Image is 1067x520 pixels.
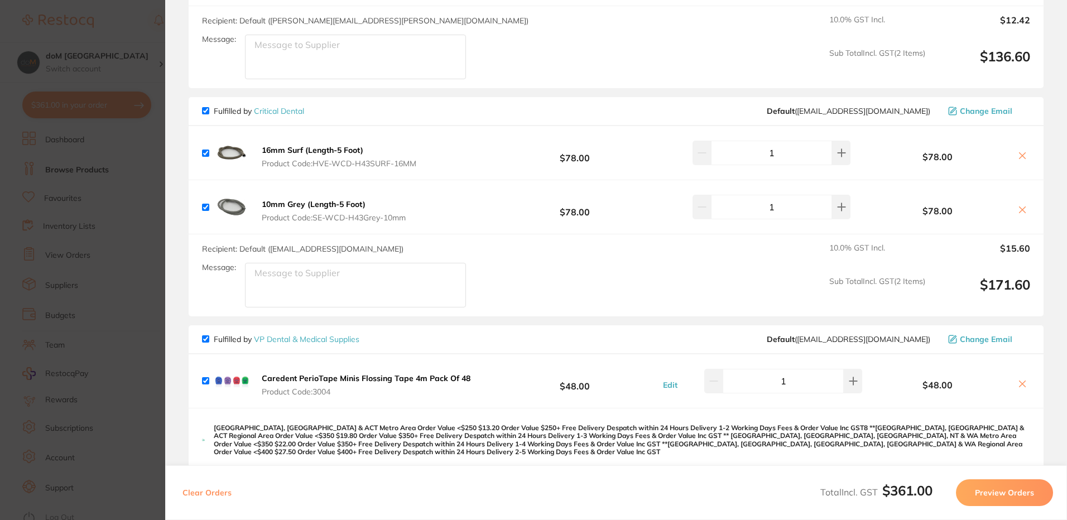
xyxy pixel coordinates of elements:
[202,16,528,26] span: Recipient: Default ( [PERSON_NAME][EMAIL_ADDRESS][PERSON_NAME][DOMAIN_NAME] )
[258,373,474,397] button: Caredent PerioTape Minis Flossing Tape 4m Pack Of 48 Product Code:3004
[202,263,236,272] label: Message:
[492,143,657,163] b: $78.00
[49,196,198,206] p: Message from Restocq, sent 2w ago
[934,15,1030,40] output: $12.42
[49,177,198,243] div: Simply reply to this message and we’ll be in touch to guide you through these next steps. We are ...
[882,482,933,499] b: $361.00
[262,159,416,168] span: Product Code: HVE-WCD-H43SURF-16MM
[179,479,235,506] button: Clear Orders
[25,27,43,45] img: Profile image for Restocq
[202,244,403,254] span: Recipient: Default ( [EMAIL_ADDRESS][DOMAIN_NAME] )
[262,387,470,396] span: Product Code: 3004
[258,145,420,168] button: 16mm Surf (Length-5 Foot) Product Code:HVE-WCD-H43SURF-16MM
[820,487,933,498] span: Total Incl. GST
[829,277,925,307] span: Sub Total Incl. GST ( 2 Items)
[258,199,409,223] button: 10mm Grey (Length-5 Foot) Product Code:SE-WCD-H43Grey-10mm
[49,117,198,172] div: We’re committed to ensuring a smooth transition for you! Our team is standing by to help you with...
[934,277,1030,307] output: $171.60
[492,197,657,218] b: $78.00
[956,479,1053,506] button: Preview Orders
[214,424,1030,456] p: [GEOGRAPHIC_DATA], [GEOGRAPHIC_DATA] & ACT Metro Area Order Value <$250 ​$13.20 Order Value $250+...
[214,135,249,171] img: NmN6NHBhaw
[829,49,925,79] span: Sub Total Incl. GST ( 2 Items)
[945,334,1030,344] button: Change Email
[254,106,304,116] a: Critical Dental
[202,35,236,44] label: Message:
[960,107,1012,115] span: Change Email
[214,335,359,344] p: Fulfilled by
[829,243,925,268] span: 10.0 % GST Incl.
[262,373,470,383] b: Caredent PerioTape Minis Flossing Tape 4m Pack Of 48
[864,152,1010,162] b: $78.00
[864,380,1010,390] b: $48.00
[214,107,304,115] p: Fulfilled by
[262,199,366,209] b: 10mm Grey (Length-5 Foot)
[864,206,1010,216] b: $78.00
[945,106,1030,116] button: Change Email
[262,213,406,222] span: Product Code: SE-WCD-H43Grey-10mm
[767,107,930,115] span: info@criticaldental.com.au
[767,334,795,344] b: Default
[934,49,1030,79] output: $136.60
[49,24,198,112] div: Hi [PERSON_NAME], Starting [DATE], we’re making some updates to our product offerings on the Rest...
[17,17,206,213] div: message notification from Restocq, 2w ago. Hi Stephen, Starting 11 August, we’re making some upda...
[767,335,930,344] span: sales@vpdentalandmedical.com.au
[934,243,1030,268] output: $15.60
[49,24,198,191] div: Message content
[214,189,249,225] img: Ymo0enR2ZA
[660,380,681,390] button: Edit
[767,106,795,116] b: Default
[262,145,363,155] b: 16mm Surf (Length-5 Foot)
[829,15,925,40] span: 10.0 % GST Incl.
[492,371,657,392] b: $48.00
[214,363,249,399] img: YmNoZXZtcw
[254,334,359,344] a: VP Dental & Medical Supplies
[960,335,1012,344] span: Change Email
